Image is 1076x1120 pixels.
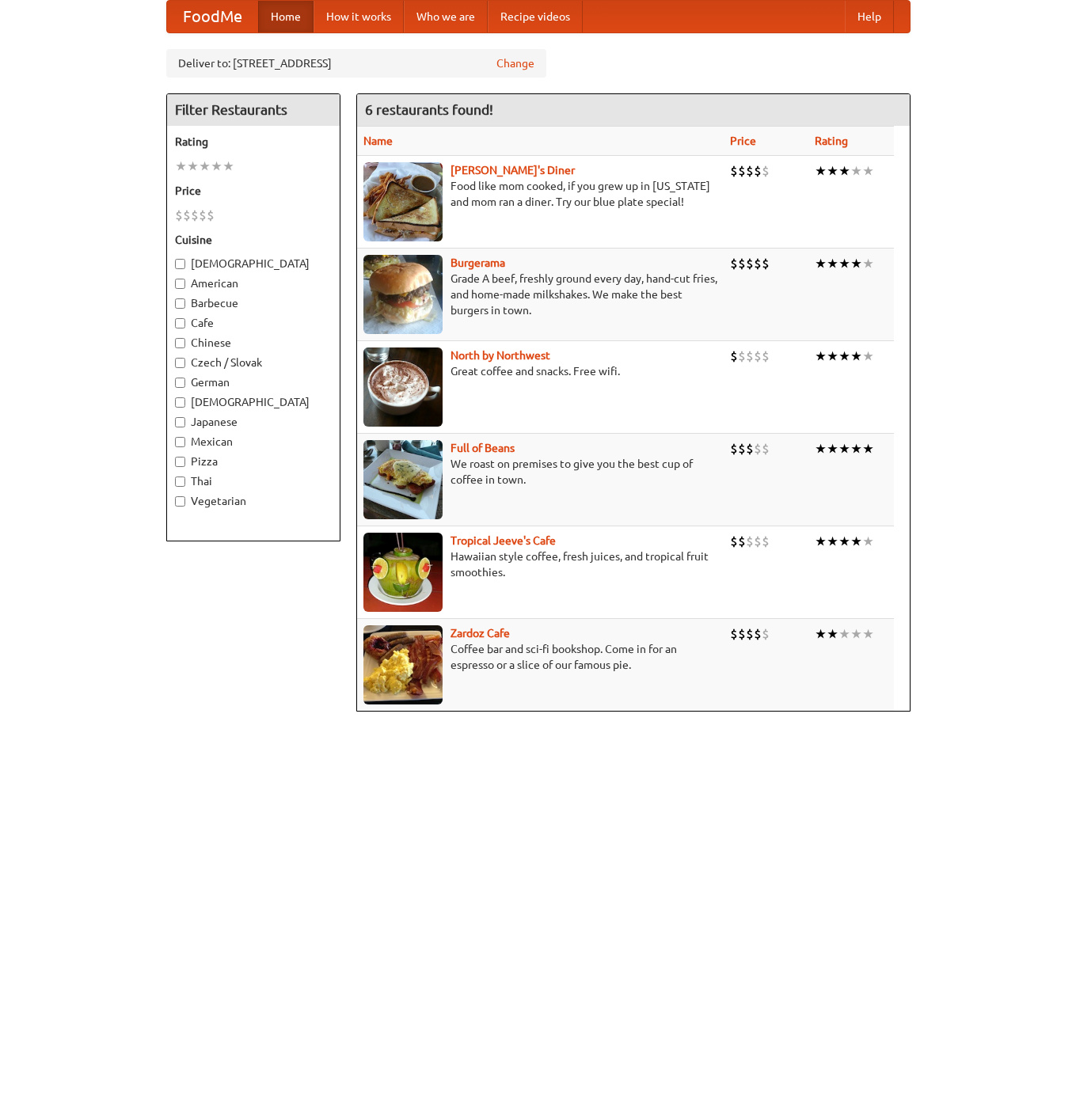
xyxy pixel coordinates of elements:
[199,207,207,224] li: $
[827,162,838,180] li: ★
[451,627,510,640] a: Zardoz Cafe
[862,533,874,550] li: ★
[838,533,850,550] li: ★
[175,298,185,309] input: Barbecue
[314,1,404,32] a: How it works
[207,207,215,224] li: $
[762,625,770,643] li: $
[850,440,862,457] li: ★
[850,625,862,643] li: ★
[815,255,827,272] li: ★
[754,533,762,550] li: $
[175,315,332,331] label: Cafe
[175,183,332,199] h5: Price
[762,533,770,550] li: $
[754,625,762,643] li: $
[175,335,332,351] label: Chinese
[862,347,874,365] li: ★
[746,533,754,550] li: $
[738,255,746,272] li: $
[746,347,754,365] li: $
[451,164,575,177] a: [PERSON_NAME]'s Diner
[175,232,332,248] h5: Cuisine
[815,135,848,147] a: Rating
[451,349,550,362] b: North by Northwest
[175,259,185,269] input: [DEMOGRAPHIC_DATA]
[167,94,340,126] h4: Filter Restaurants
[754,162,762,180] li: $
[738,347,746,365] li: $
[365,102,493,117] ng-pluralize: 6 restaurants found!
[211,158,222,175] li: ★
[738,533,746,550] li: $
[815,347,827,365] li: ★
[754,440,762,457] li: $
[175,158,187,175] li: ★
[363,135,393,147] a: Name
[175,318,185,328] input: Cafe
[730,255,738,272] li: $
[183,207,191,224] li: $
[850,162,862,180] li: ★
[815,162,827,180] li: ★
[175,374,332,390] label: German
[738,625,746,643] li: $
[850,347,862,365] li: ★
[363,347,443,427] img: north.jpg
[488,1,583,32] a: Recipe videos
[838,347,850,365] li: ★
[175,457,185,467] input: Pizza
[175,394,332,410] label: [DEMOGRAPHIC_DATA]
[175,134,332,150] h5: Rating
[815,533,827,550] li: ★
[754,255,762,272] li: $
[166,49,546,78] div: Deliver to: [STREET_ADDRESS]
[363,549,717,580] p: Hawaiian style coffee, fresh juices, and tropical fruit smoothies.
[746,625,754,643] li: $
[187,158,199,175] li: ★
[838,255,850,272] li: ★
[451,442,515,454] a: Full of Beans
[850,255,862,272] li: ★
[363,178,717,210] p: Food like mom cooked, if you grew up in [US_STATE] and mom ran a diner. Try our blue plate special!
[175,414,332,430] label: Japanese
[363,363,717,379] p: Great coffee and snacks. Free wifi.
[175,473,332,489] label: Thai
[363,641,717,673] p: Coffee bar and sci-fi bookshop. Come in for an espresso or a slice of our famous pie.
[167,1,258,32] a: FoodMe
[175,275,332,291] label: American
[838,162,850,180] li: ★
[451,534,556,547] b: Tropical Jeeve's Cafe
[363,533,443,612] img: jeeves.jpg
[175,256,332,271] label: [DEMOGRAPHIC_DATA]
[363,440,443,519] img: beans.jpg
[222,158,234,175] li: ★
[496,55,534,71] a: Change
[815,625,827,643] li: ★
[175,417,185,427] input: Japanese
[730,347,738,365] li: $
[175,207,183,224] li: $
[175,358,185,368] input: Czech / Slovak
[746,440,754,457] li: $
[838,440,850,457] li: ★
[199,158,211,175] li: ★
[738,440,746,457] li: $
[862,255,874,272] li: ★
[363,255,443,334] img: burgerama.jpg
[746,255,754,272] li: $
[175,437,185,447] input: Mexican
[175,355,332,370] label: Czech / Slovak
[730,440,738,457] li: $
[838,625,850,643] li: ★
[850,533,862,550] li: ★
[451,256,505,269] a: Burgerama
[746,162,754,180] li: $
[175,295,332,311] label: Barbecue
[827,533,838,550] li: ★
[815,440,827,457] li: ★
[862,625,874,643] li: ★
